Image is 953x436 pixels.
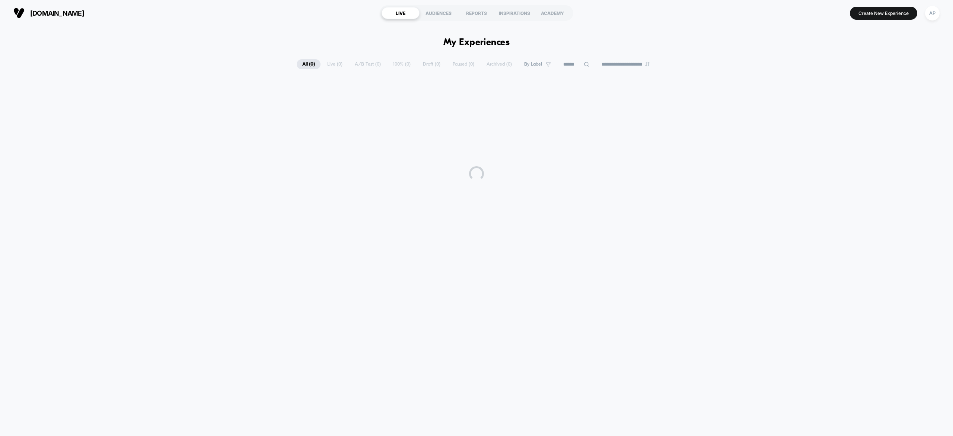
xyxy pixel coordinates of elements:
[13,7,25,19] img: Visually logo
[443,37,510,48] h1: My Experiences
[297,59,321,69] span: All ( 0 )
[923,6,942,21] button: AP
[458,7,495,19] div: REPORTS
[11,7,86,19] button: [DOMAIN_NAME]
[382,7,420,19] div: LIVE
[850,7,917,20] button: Create New Experience
[420,7,458,19] div: AUDIENCES
[495,7,533,19] div: INSPIRATIONS
[524,61,542,67] span: By Label
[533,7,571,19] div: ACADEMY
[925,6,940,20] div: AP
[645,62,650,66] img: end
[30,9,84,17] span: [DOMAIN_NAME]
